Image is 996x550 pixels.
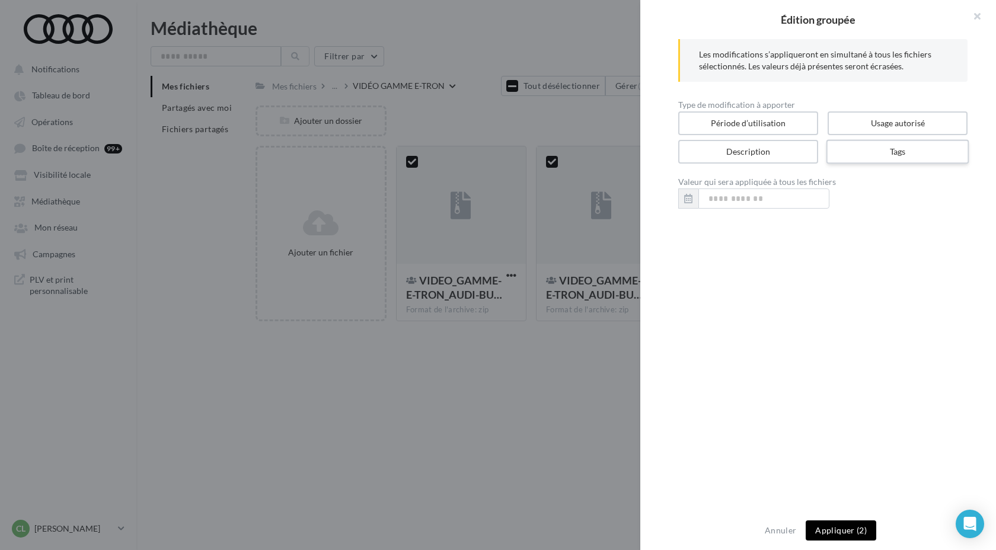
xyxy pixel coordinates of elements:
[826,140,969,164] label: Tags
[956,510,984,538] div: Open Intercom Messenger
[678,111,818,135] label: Période d’utilisation
[699,49,949,72] div: Les modifications s’appliqueront en simultané à tous les fichiers sélectionnés. Les valeurs déjà ...
[760,523,801,538] button: Annuler
[806,520,876,541] button: Appliquer (2)
[678,178,968,186] div: Valeur qui sera appliquée à tous les fichiers
[659,14,977,25] h2: Édition groupée
[828,111,968,135] label: Usage autorisé
[678,140,818,164] label: Description
[678,101,968,109] div: Type de modification à apporter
